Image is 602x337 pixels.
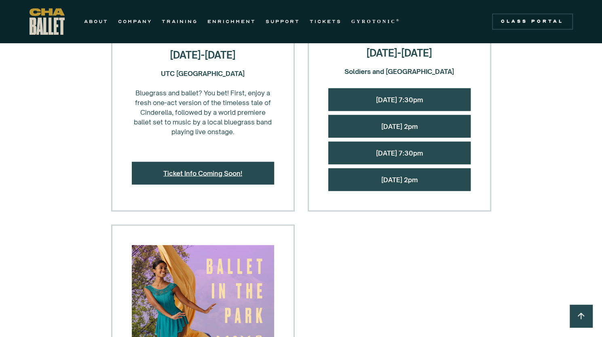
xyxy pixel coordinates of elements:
a: [DATE] 7:30pm [376,149,423,157]
a: [DATE] 2pm [381,175,418,183]
a: Ticket Info Coming Soon! [163,169,242,177]
a: TICKETS [310,17,342,26]
a: Class Portal [492,13,573,29]
a: SUPPORT [266,17,300,26]
a: COMPANY [118,17,152,26]
strong: UTC [GEOGRAPHIC_DATA] [161,69,245,77]
a: ENRICHMENT [207,17,256,26]
strong: Soldiers and [GEOGRAPHIC_DATA] [344,67,454,75]
a: [DATE] 2pm [381,122,418,130]
strong: [DATE]-[DATE] [170,48,236,61]
a: [DATE] 7:30pm [376,95,423,103]
sup: ® [396,18,401,22]
strong: GYROTONIC [351,19,396,24]
a: home [30,8,65,35]
div: Bluegrass and ballet? You bet! First, enjoy a fresh one-act version of the timeless tale of Cinde... [132,68,274,136]
a: GYROTONIC® [351,17,401,26]
a: ABOUT [84,17,108,26]
h4: [DATE]-[DATE] [328,46,471,59]
div: Class Portal [497,18,568,25]
a: TRAINING [162,17,198,26]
